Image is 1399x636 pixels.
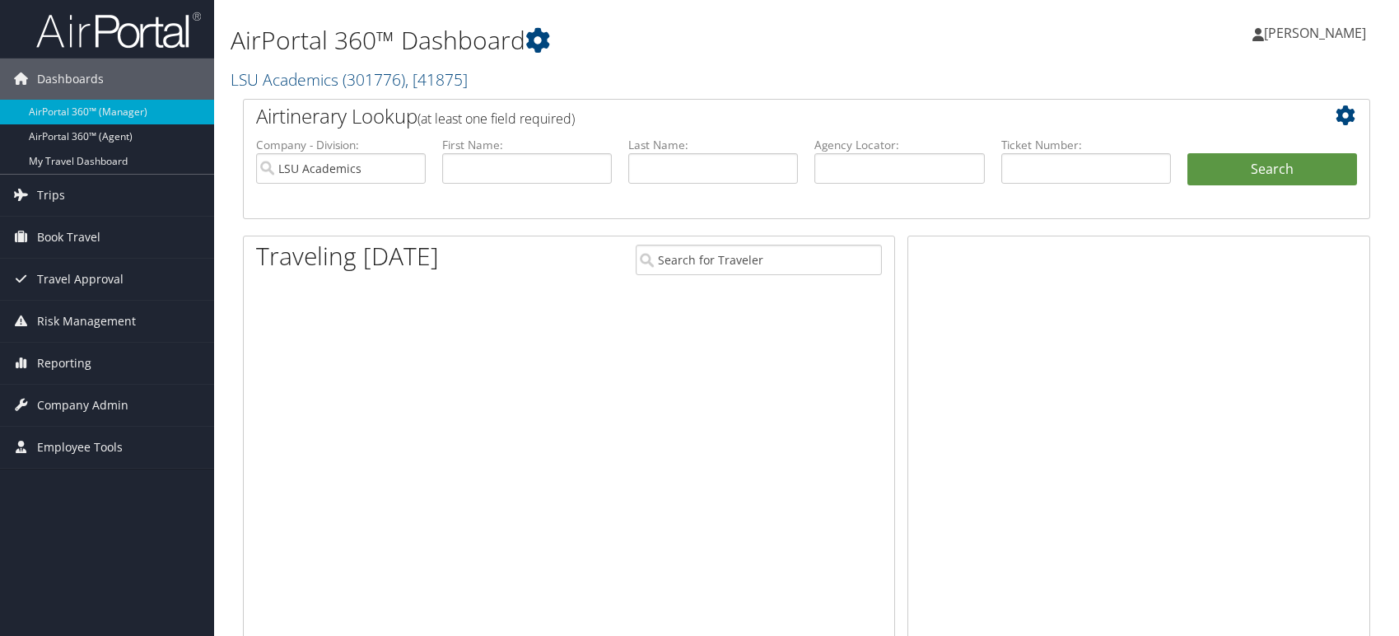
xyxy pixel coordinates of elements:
button: Search [1187,153,1357,186]
span: Travel Approval [37,259,124,300]
label: Agency Locator: [814,137,984,153]
h1: Traveling [DATE] [256,239,439,274]
input: Search for Traveler [636,245,882,275]
h2: Airtinerary Lookup [256,102,1263,130]
a: [PERSON_NAME] [1252,8,1383,58]
span: Dashboards [37,58,104,100]
span: Book Travel [37,217,100,258]
span: [PERSON_NAME] [1264,24,1366,42]
label: Last Name: [628,137,798,153]
span: Company Admin [37,385,128,426]
label: First Name: [442,137,612,153]
h1: AirPortal 360™ Dashboard [231,23,999,58]
span: Reporting [37,343,91,384]
a: LSU Academics [231,68,468,91]
span: Employee Tools [37,427,123,468]
label: Ticket Number: [1001,137,1171,153]
span: Trips [37,175,65,216]
label: Company - Division: [256,137,426,153]
span: Risk Management [37,301,136,342]
span: (at least one field required) [417,110,575,128]
span: ( 301776 ) [343,68,405,91]
img: airportal-logo.png [36,11,201,49]
span: , [ 41875 ] [405,68,468,91]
